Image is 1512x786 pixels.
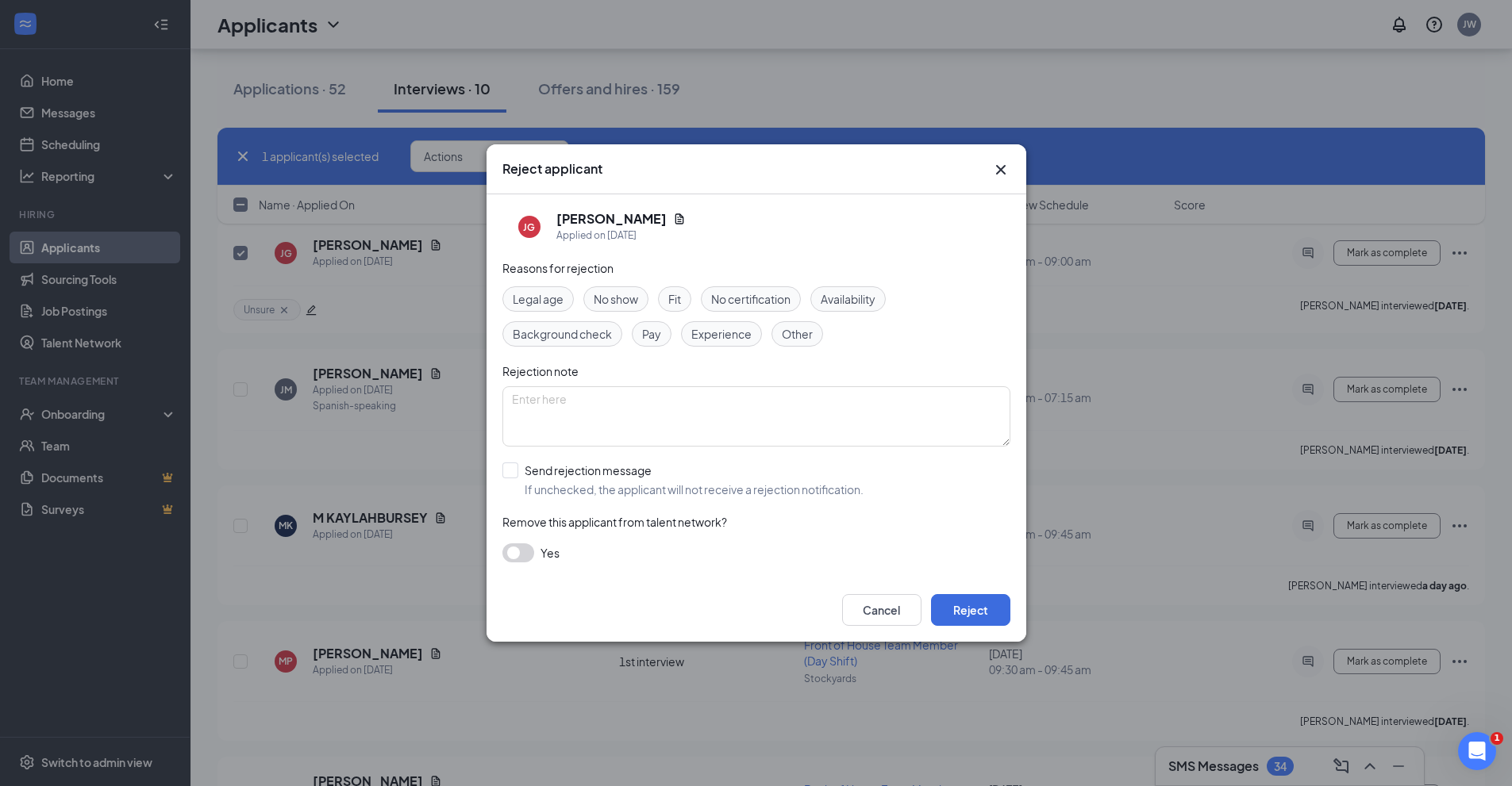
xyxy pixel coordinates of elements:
[556,228,686,243] div: Applied on [DATE]
[541,543,560,562] span: Yes
[711,290,791,308] span: No certification
[1491,732,1503,745] span: 1
[842,594,921,626] button: Cancel
[502,261,614,275] span: Reasons for rejection
[556,210,667,228] h5: [PERSON_NAME]
[991,160,1010,179] button: Close
[502,364,579,378] span: Rejection note
[523,220,535,234] div: JG
[502,515,727,529] span: Remove this applicant from talent network?
[513,290,564,308] span: Legal age
[502,160,602,178] h3: Reject applicant
[1458,732,1496,770] iframe: Intercom live chat
[931,594,1010,626] button: Reject
[991,160,1010,179] svg: Cross
[668,290,681,308] span: Fit
[821,290,875,308] span: Availability
[642,325,661,343] span: Pay
[513,325,612,343] span: Background check
[594,290,638,308] span: No show
[691,325,752,343] span: Experience
[782,325,813,343] span: Other
[673,213,686,225] svg: Document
